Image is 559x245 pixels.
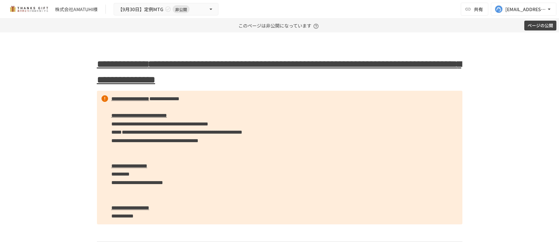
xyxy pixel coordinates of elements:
[491,3,556,16] button: [EMAIL_ADDRESS][DOMAIN_NAME]
[8,4,50,14] img: mMP1OxWUAhQbsRWCurg7vIHe5HqDpP7qZo7fRoNLXQh
[524,21,556,31] button: ページの公開
[474,6,483,13] span: 共有
[173,6,190,13] span: 非公開
[461,3,488,16] button: 共有
[114,3,218,16] button: 【9月30日】定例MTG非公開
[118,5,163,13] span: 【9月30日】定例MTG
[55,6,98,13] div: 株式会社AMATUHI様
[505,5,546,13] div: [EMAIL_ADDRESS][DOMAIN_NAME]
[238,19,321,32] p: このページは非公開になっています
